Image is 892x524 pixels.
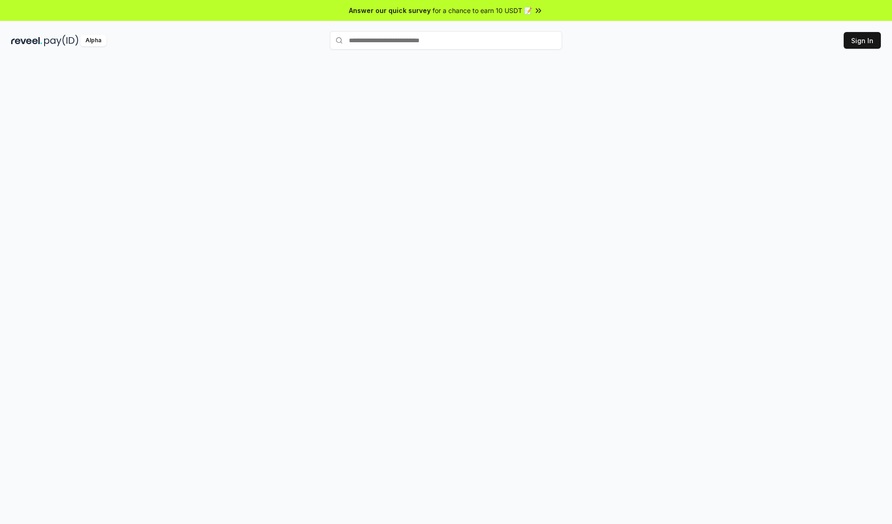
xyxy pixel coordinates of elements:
img: reveel_dark [11,35,42,46]
button: Sign In [844,32,881,49]
span: for a chance to earn 10 USDT 📝 [433,6,532,15]
img: pay_id [44,35,79,46]
span: Answer our quick survey [349,6,431,15]
div: Alpha [80,35,106,46]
